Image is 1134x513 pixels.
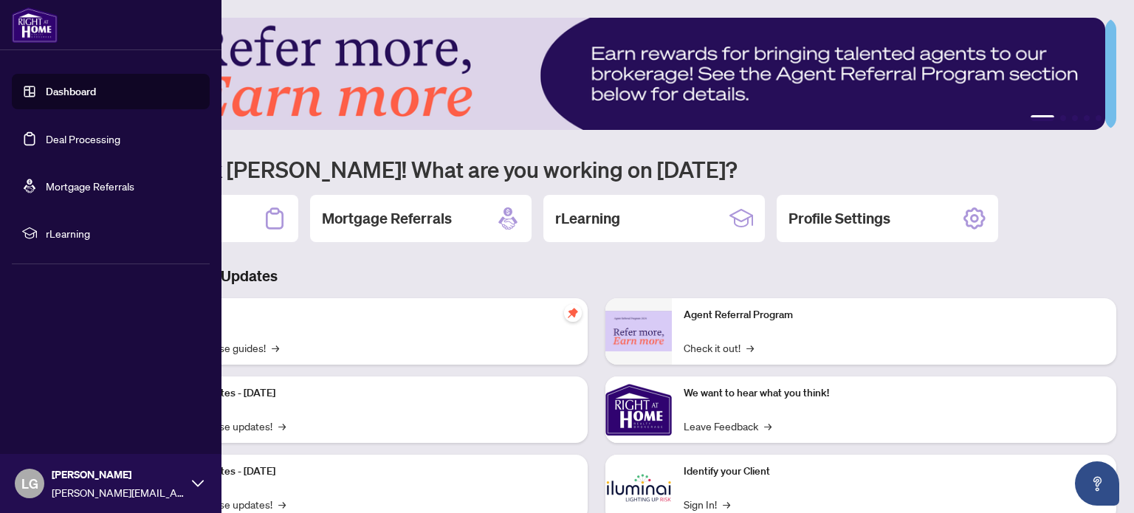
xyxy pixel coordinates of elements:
button: Open asap [1075,461,1119,506]
p: We want to hear what you think! [684,385,1104,402]
button: 2 [1060,115,1066,121]
h2: rLearning [555,208,620,229]
p: Platform Updates - [DATE] [155,385,576,402]
button: 4 [1084,115,1090,121]
span: → [764,418,772,434]
img: Agent Referral Program [605,311,672,351]
span: pushpin [564,304,582,322]
span: → [278,418,286,434]
h2: Mortgage Referrals [322,208,452,229]
img: logo [12,7,58,43]
span: → [278,496,286,512]
span: LG [21,473,38,494]
h2: Profile Settings [788,208,890,229]
a: Leave Feedback→ [684,418,772,434]
button: 5 [1096,115,1102,121]
button: 1 [1031,115,1054,121]
a: Dashboard [46,85,96,98]
h1: Welcome back [PERSON_NAME]! What are you working on [DATE]? [77,155,1116,183]
p: Platform Updates - [DATE] [155,464,576,480]
span: [PERSON_NAME][EMAIL_ADDRESS][DOMAIN_NAME] [52,484,185,500]
span: → [723,496,730,512]
a: Mortgage Referrals [46,179,134,193]
span: → [746,340,754,356]
img: We want to hear what you think! [605,376,672,443]
a: Check it out!→ [684,340,754,356]
h3: Brokerage & Industry Updates [77,266,1116,286]
button: 3 [1072,115,1078,121]
p: Identify your Client [684,464,1104,480]
span: [PERSON_NAME] [52,466,185,483]
p: Self-Help [155,307,576,323]
a: Sign In!→ [684,496,730,512]
span: → [272,340,279,356]
img: Slide 0 [77,18,1105,130]
a: Deal Processing [46,132,120,145]
span: rLearning [46,225,199,241]
p: Agent Referral Program [684,307,1104,323]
